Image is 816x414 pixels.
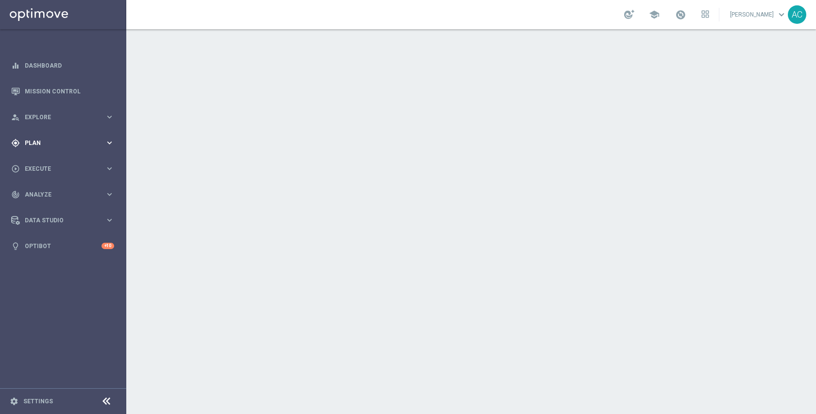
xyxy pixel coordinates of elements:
button: gps_fixed Plan keyboard_arrow_right [11,139,115,147]
a: Optibot [25,233,102,259]
div: Analyze [11,190,105,199]
span: school [649,9,660,20]
i: track_changes [11,190,20,199]
i: equalizer [11,61,20,70]
div: Explore [11,113,105,122]
div: Plan [11,139,105,147]
i: keyboard_arrow_right [105,112,114,122]
button: Mission Control [11,88,115,95]
div: Dashboard [11,53,114,78]
i: keyboard_arrow_right [105,216,114,225]
button: equalizer Dashboard [11,62,115,70]
div: Optibot [11,233,114,259]
button: Data Studio keyboard_arrow_right [11,216,115,224]
i: lightbulb [11,242,20,251]
span: Explore [25,114,105,120]
button: play_circle_outline Execute keyboard_arrow_right [11,165,115,173]
button: person_search Explore keyboard_arrow_right [11,113,115,121]
a: Dashboard [25,53,114,78]
i: keyboard_arrow_right [105,164,114,173]
i: keyboard_arrow_right [105,138,114,147]
div: AC [788,5,806,24]
a: [PERSON_NAME]keyboard_arrow_down [729,7,788,22]
button: lightbulb Optibot +10 [11,242,115,250]
button: track_changes Analyze keyboard_arrow_right [11,191,115,198]
span: Plan [25,140,105,146]
i: keyboard_arrow_right [105,190,114,199]
span: Data Studio [25,217,105,223]
i: gps_fixed [11,139,20,147]
a: Settings [23,398,53,404]
span: keyboard_arrow_down [776,9,787,20]
div: Mission Control [11,78,114,104]
div: Execute [11,164,105,173]
i: person_search [11,113,20,122]
div: Data Studio [11,216,105,225]
span: Analyze [25,192,105,198]
span: Execute [25,166,105,172]
div: +10 [102,243,114,249]
i: play_circle_outline [11,164,20,173]
i: settings [10,397,18,406]
a: Mission Control [25,78,114,104]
